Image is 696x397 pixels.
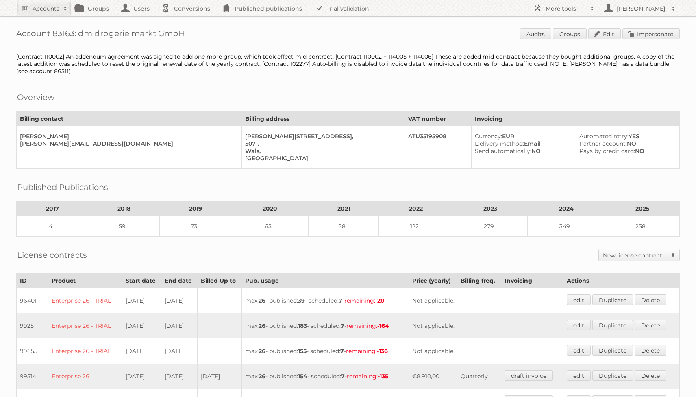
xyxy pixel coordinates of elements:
span: Toggle [667,249,679,261]
h2: Accounts [33,4,59,13]
div: [Contract 110002] An addendum agreement was signed to add one more group, which took effect mid-c... [16,53,680,75]
strong: 155 [298,347,307,355]
div: [PERSON_NAME] [20,133,235,140]
a: edit [567,320,591,330]
th: 2019 [160,202,231,216]
a: Edit [588,28,621,39]
td: [DATE] [122,364,161,389]
strong: 7 [339,297,342,304]
th: Price (yearly) [409,274,457,288]
td: 73 [160,216,231,237]
td: [DATE] [161,313,198,338]
a: Duplicate [592,370,633,381]
td: [DATE] [161,288,198,314]
strong: 183 [298,322,307,329]
div: EUR [475,133,570,140]
td: 65 [231,216,309,237]
span: Automated retry: [579,133,629,140]
div: YES [579,133,673,140]
strong: 7 [340,347,344,355]
h2: Overview [17,91,54,103]
span: Delivery method: [475,140,524,147]
td: Not applicable. [409,338,563,364]
th: 2024 [528,202,605,216]
a: New license contract [599,249,679,261]
div: NO [579,147,673,155]
h2: Published Publications [17,181,108,193]
strong: 26 [259,297,265,304]
strong: 39 [298,297,305,304]
td: Not applicable. [409,313,563,338]
td: 279 [453,216,528,237]
td: max: - published: - scheduled: - [242,338,409,364]
strong: 154 [298,373,307,380]
span: Currency: [475,133,502,140]
span: Partner account: [579,140,627,147]
a: edit [567,370,591,381]
h2: [PERSON_NAME] [615,4,668,13]
th: 2017 [17,202,88,216]
td: Enterprise 26 - TRIAL [48,288,122,314]
th: 2018 [88,202,160,216]
a: Delete [635,345,666,356]
td: max: - published: - scheduled: - [242,364,409,389]
h1: Account 83163: dm drogerie markt GmbH [16,28,680,41]
a: Delete [635,294,666,305]
td: 349 [528,216,605,237]
td: Quarterly [457,364,501,389]
th: Start date [122,274,161,288]
th: Billing address [241,112,405,126]
th: Invoicing [471,112,679,126]
td: 59 [88,216,160,237]
strong: 7 [341,322,344,329]
td: max: - published: - scheduled: - [242,288,409,314]
th: End date [161,274,198,288]
span: Send automatically: [475,147,531,155]
td: 99251 [17,313,48,338]
div: [PERSON_NAME][EMAIL_ADDRESS][DOMAIN_NAME] [20,140,235,147]
th: Actions [563,274,679,288]
td: [DATE] [161,338,198,364]
th: VAT number [405,112,471,126]
a: edit [567,345,591,356]
strong: -164 [377,322,389,329]
td: 99514 [17,364,48,389]
th: Product [48,274,122,288]
td: 58 [309,216,378,237]
th: Billed Up to [198,274,242,288]
div: [PERSON_NAME][STREET_ADDRESS], [245,133,398,140]
div: Email [475,140,570,147]
div: Wals, [245,147,398,155]
h2: New license contract [603,251,667,260]
a: Duplicate [592,345,633,356]
td: [DATE] [122,313,161,338]
span: remaining: [347,373,388,380]
td: Not applicable. [409,288,563,314]
th: 2025 [605,202,679,216]
td: Enterprise 26 [48,364,122,389]
a: edit [567,294,591,305]
th: Pub. usage [242,274,409,288]
strong: 26 [259,373,265,380]
div: NO [579,140,673,147]
th: Billing contact [17,112,242,126]
a: Delete [635,320,666,330]
span: remaining: [344,297,385,304]
th: 2022 [378,202,453,216]
span: remaining: [346,347,388,355]
td: 99655 [17,338,48,364]
div: NO [475,147,570,155]
a: Impersonate [622,28,680,39]
strong: 7 [341,373,345,380]
strong: 26 [259,347,265,355]
th: Billing freq. [457,274,501,288]
a: Duplicate [592,320,633,330]
strong: -135 [378,373,388,380]
span: Pays by credit card: [579,147,635,155]
a: Duplicate [592,294,633,305]
h2: License contracts [17,249,87,261]
th: 2023 [453,202,528,216]
a: draft invoice [505,370,553,381]
th: 2020 [231,202,309,216]
td: €8.910,00 [409,364,457,389]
